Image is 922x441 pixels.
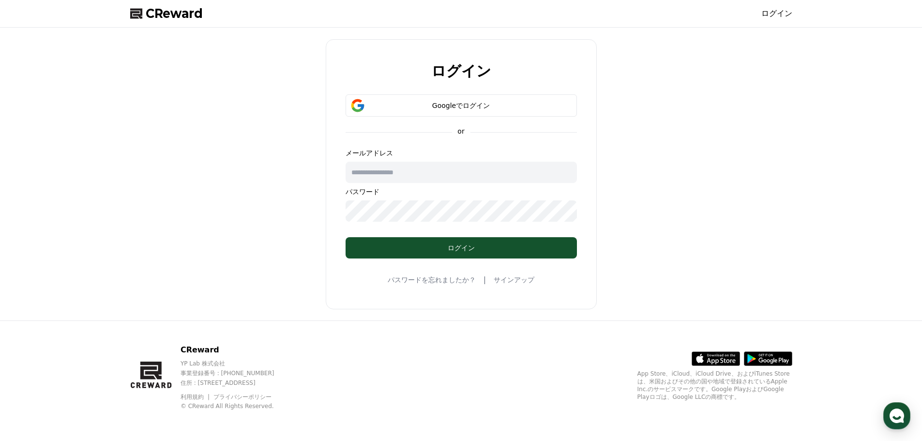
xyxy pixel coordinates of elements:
[181,344,293,356] p: CReward
[388,275,476,285] a: パスワードを忘れましたか？
[431,63,491,79] h2: ログイン
[761,8,792,19] a: ログイン
[130,6,203,21] a: CReward
[452,126,470,136] p: or
[346,187,577,197] p: パスワード
[181,402,293,410] p: © CReward All Rights Reserved.
[484,274,486,286] span: |
[637,370,792,401] p: App Store、iCloud、iCloud Drive、およびiTunes Storeは、米国およびその他の国や地域で登録されているApple Inc.のサービスマークです。Google P...
[346,94,577,117] button: Googleでログイン
[146,6,203,21] span: CReward
[365,243,558,253] div: ログイン
[360,101,563,110] div: Googleでログイン
[181,379,293,387] p: 住所 : [STREET_ADDRESS]
[181,360,293,367] p: YP Lab 株式会社
[181,369,293,377] p: 事業登録番号 : [PHONE_NUMBER]
[494,275,534,285] a: サインアップ
[346,148,577,158] p: メールアドレス
[213,394,272,400] a: プライバシーポリシー
[181,394,211,400] a: 利用規約
[346,237,577,259] button: ログイン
